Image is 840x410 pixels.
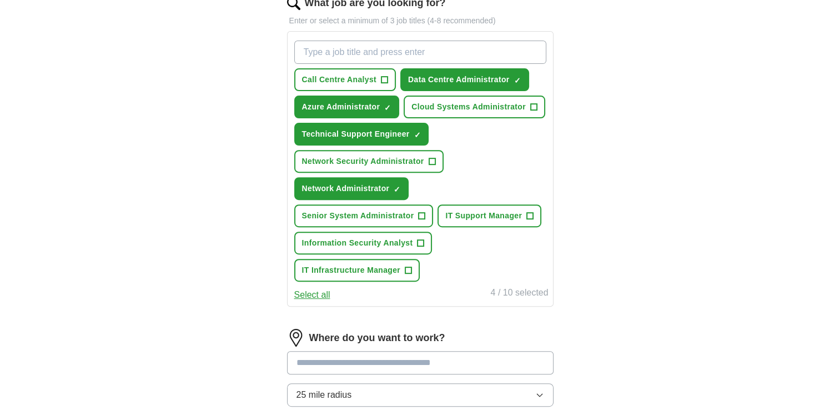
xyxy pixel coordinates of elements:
[294,41,546,64] input: Type a job title and press enter
[490,286,548,302] div: 4 / 10 selected
[294,259,420,282] button: IT Infrastructure Manager
[296,388,352,402] span: 25 mile radius
[294,204,434,227] button: Senior System Administrator
[294,123,429,146] button: Technical Support Engineer✓
[302,183,390,194] span: Network Administrator
[408,74,510,86] span: Data Centre Administrator
[384,103,391,112] span: ✓
[400,68,529,91] button: Data Centre Administrator✓
[294,68,396,91] button: Call Centre Analyst
[294,96,400,118] button: Azure Administrator✓
[302,264,401,276] span: IT Infrastructure Manager
[437,204,541,227] button: IT Support Manager
[287,15,554,27] p: Enter or select a minimum of 3 job titles (4-8 recommended)
[414,131,420,139] span: ✓
[294,177,409,200] button: Network Administrator✓
[445,210,522,222] span: IT Support Manager
[294,288,330,302] button: Select all
[287,383,554,407] button: 25 mile radius
[302,101,380,113] span: Azure Administrator
[302,210,414,222] span: Senior System Administrator
[394,185,400,194] span: ✓
[302,74,377,86] span: Call Centre Analyst
[294,150,444,173] button: Network Security Administrator
[302,237,413,249] span: Information Security Analyst
[404,96,545,118] button: Cloud Systems Administrator
[514,76,521,85] span: ✓
[309,331,445,346] label: Where do you want to work?
[302,156,424,167] span: Network Security Administrator
[287,329,305,347] img: location.png
[294,232,432,254] button: Information Security Analyst
[302,128,410,140] span: Technical Support Engineer
[411,101,526,113] span: Cloud Systems Administrator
